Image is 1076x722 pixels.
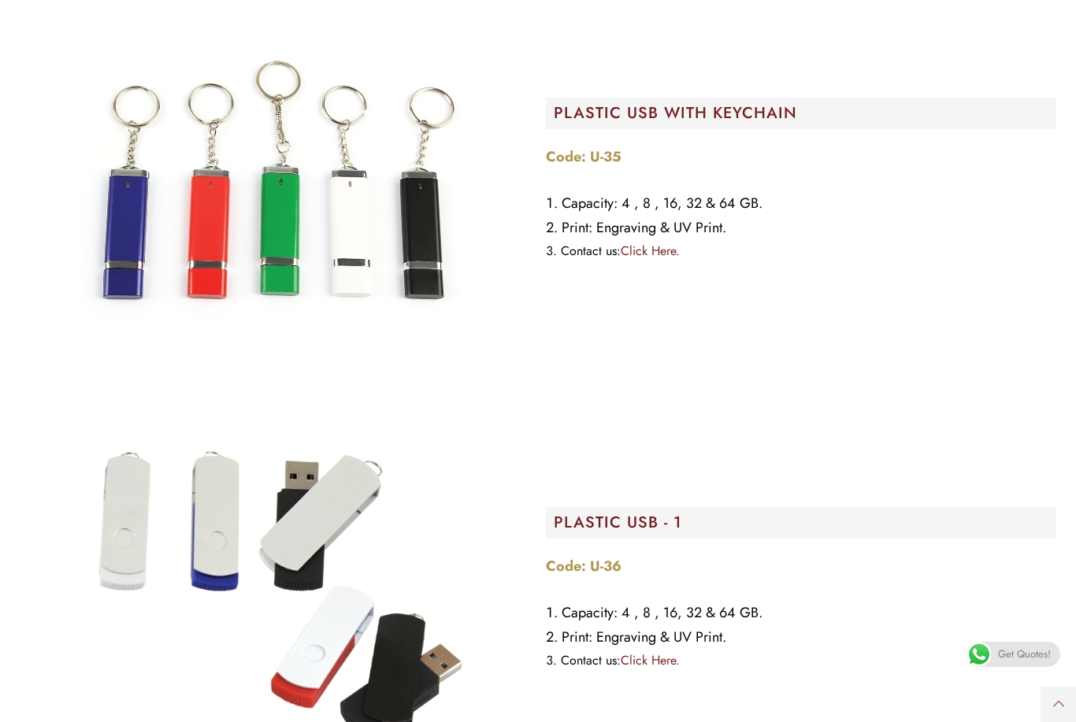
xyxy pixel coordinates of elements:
[562,602,762,623] span: Capacity: 4 , 8 , 16, 32 & 64 GB.
[562,217,726,238] span: Print: Engraving & UV Print.
[562,627,726,647] span: Print: Engraving & UV Print.
[562,193,762,213] span: Capacity: 4 , 8 , 16, 32 & 64 GB.
[621,651,680,669] a: Click Here.
[546,240,1056,262] li: Contact us:
[554,106,1056,121] h2: PLASTIC USB WITH KEYCHAIN​
[546,650,1056,672] li: Contact us:
[554,515,1056,531] h2: PLASTIC USB - 1
[998,642,1051,667] span: Get Quotes!
[621,242,680,260] a: Click Here.
[546,146,621,167] strong: Code: U-35
[546,556,621,576] strong: Code: U-36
